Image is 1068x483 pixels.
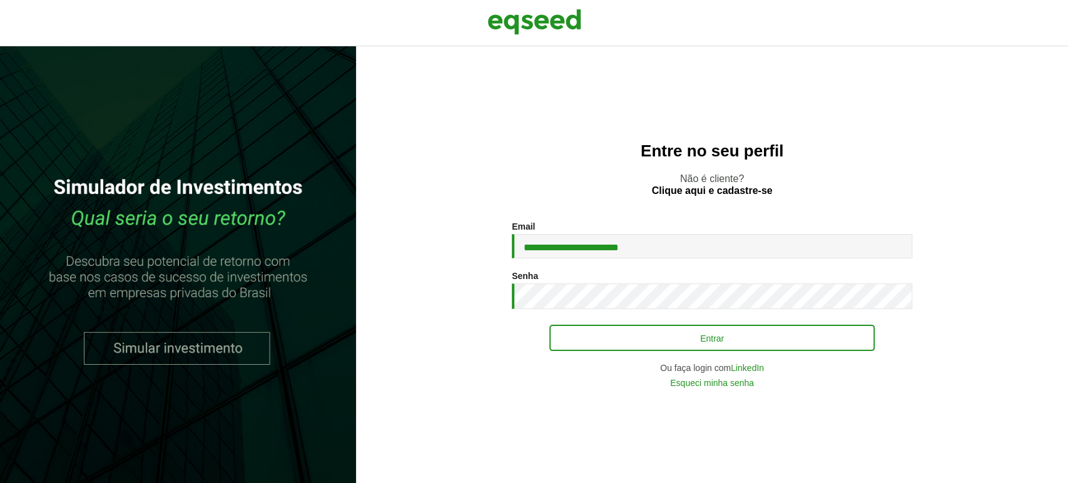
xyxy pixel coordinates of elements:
h2: Entre no seu perfil [381,142,1043,160]
label: Email [512,222,535,231]
label: Senha [512,272,538,280]
button: Entrar [549,325,875,351]
a: LinkedIn [731,364,764,372]
a: Esqueci minha senha [670,379,754,387]
div: Ou faça login com [512,364,912,372]
a: Clique aqui e cadastre-se [652,186,773,196]
p: Não é cliente? [381,173,1043,196]
img: EqSeed Logo [487,6,581,38]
